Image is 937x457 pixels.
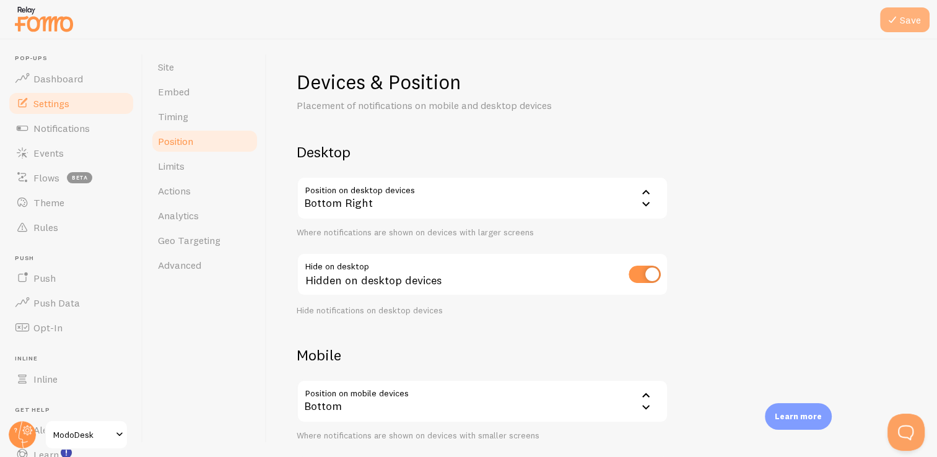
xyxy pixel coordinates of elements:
[7,91,135,116] a: Settings
[150,228,259,253] a: Geo Targeting
[33,196,64,209] span: Theme
[158,61,174,73] span: Site
[15,355,135,363] span: Inline
[7,190,135,215] a: Theme
[297,253,668,298] div: Hidden on desktop devices
[158,135,193,147] span: Position
[765,403,832,430] div: Learn more
[15,255,135,263] span: Push
[150,203,259,228] a: Analytics
[775,411,822,422] p: Learn more
[158,259,201,271] span: Advanced
[7,165,135,190] a: Flows beta
[297,69,668,95] h1: Devices & Position
[158,185,191,197] span: Actions
[33,97,69,110] span: Settings
[33,72,83,85] span: Dashboard
[7,66,135,91] a: Dashboard
[297,380,668,423] div: Bottom
[150,129,259,154] a: Position
[158,209,199,222] span: Analytics
[33,272,56,284] span: Push
[33,321,63,334] span: Opt-In
[297,346,668,365] h2: Mobile
[297,142,668,162] h2: Desktop
[33,147,64,159] span: Events
[7,215,135,240] a: Rules
[150,54,259,79] a: Site
[158,160,185,172] span: Limits
[7,367,135,391] a: Inline
[150,253,259,277] a: Advanced
[33,122,90,134] span: Notifications
[297,227,668,238] div: Where notifications are shown on devices with larger screens
[33,297,80,309] span: Push Data
[158,110,188,123] span: Timing
[150,79,259,104] a: Embed
[297,305,668,316] div: Hide notifications on desktop devices
[53,427,112,442] span: ModoDesk
[150,104,259,129] a: Timing
[33,221,58,233] span: Rules
[7,141,135,165] a: Events
[7,290,135,315] a: Push Data
[13,3,75,35] img: fomo-relay-logo-orange.svg
[297,176,668,220] div: Bottom Right
[7,116,135,141] a: Notifications
[15,54,135,63] span: Pop-ups
[33,373,58,385] span: Inline
[45,420,128,450] a: ModoDesk
[297,98,594,113] p: Placement of notifications on mobile and desktop devices
[67,172,92,183] span: beta
[887,414,925,451] iframe: Help Scout Beacon - Open
[297,430,668,442] div: Where notifications are shown on devices with smaller screens
[7,266,135,290] a: Push
[7,315,135,340] a: Opt-In
[7,417,135,442] a: Alerts
[150,178,259,203] a: Actions
[158,234,220,246] span: Geo Targeting
[33,172,59,184] span: Flows
[158,85,190,98] span: Embed
[150,154,259,178] a: Limits
[15,406,135,414] span: Get Help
